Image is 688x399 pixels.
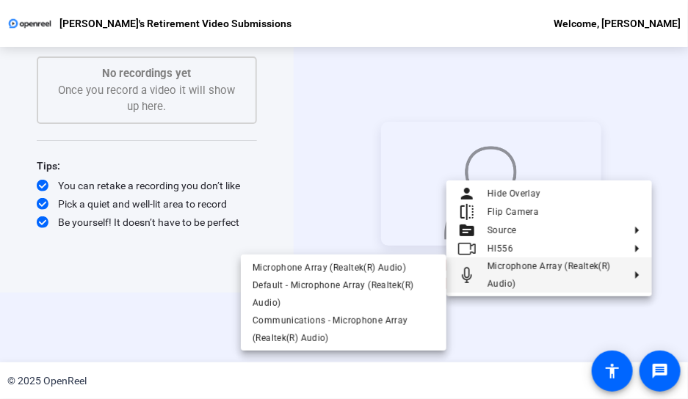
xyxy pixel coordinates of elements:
[458,185,476,202] mat-icon: person
[458,222,476,239] mat-icon: source
[488,188,541,199] span: Hide Overlay
[488,225,516,235] span: Source
[253,315,408,343] span: Communications - Microphone Array (Realtek(R) Audio)
[253,280,413,308] span: Default - Microphone Array (Realtek(R) Audio)
[488,207,539,217] span: Flip Camera
[488,261,611,289] span: Microphone Array (Realtek(R) Audio)
[253,262,406,272] span: Microphone Array (Realtek(R) Audio)
[458,203,476,221] mat-icon: flip
[488,244,513,254] span: HI556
